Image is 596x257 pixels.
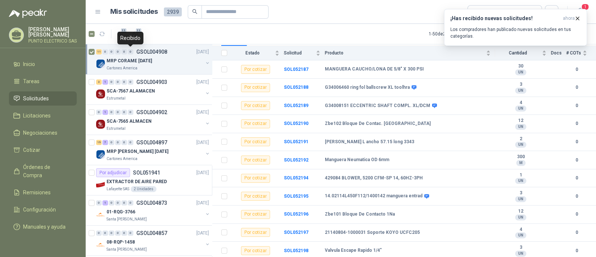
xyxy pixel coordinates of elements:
a: 19 7 0 0 0 0 GSOL004897[DATE] Company LogoMRP [PERSON_NAME] [DATE]Cartones America [96,138,210,162]
b: SOL052190 [284,121,308,126]
div: 0 [102,231,108,236]
b: SOL052192 [284,157,308,163]
b: 0 [566,157,587,164]
b: Zbe101 Bloque De Contacto 1Na [325,211,395,217]
b: 0 [566,120,587,127]
b: 0 [566,102,587,109]
a: 11 0 0 0 0 0 GSOL004908[DATE] Company LogoMRP CORAME [DATE]Cartones America [96,47,210,71]
p: [DATE] [196,230,209,237]
span: ahora [563,15,575,22]
div: 0 [128,49,133,54]
a: SOL052189 [284,103,308,108]
b: 2 [495,136,546,142]
b: 3 [495,190,546,196]
a: SOL052187 [284,67,308,72]
div: 1 [102,79,108,85]
a: SOL052196 [284,211,308,217]
span: Configuración [23,206,56,214]
div: 0 [109,110,114,115]
p: Estrumetal [107,126,126,132]
div: UN [515,178,526,184]
div: 0 [128,140,133,145]
p: [DATE] [196,139,209,146]
b: 0 [566,66,587,73]
img: Company Logo [96,180,105,189]
p: [DATE] [196,48,209,56]
h3: ¡Has recibido nuevas solicitudes! [450,15,560,22]
p: MRP CORAME [DATE] [107,57,152,65]
div: M [516,160,526,166]
p: Estrumetal [107,95,126,101]
span: Producto [325,50,485,56]
b: 0 [566,138,587,145]
div: UN [515,214,526,220]
a: SOL052188 [284,85,308,90]
a: 3 1 0 0 0 0 GSOL004903[DATE] Company LogoSCA-7567 ALAMACENEstrumetal [96,78,210,101]
span: search [192,9,197,14]
div: UN [515,196,526,202]
div: 0 [128,79,133,85]
div: Por cotizar [241,192,270,201]
p: [PERSON_NAME] [PERSON_NAME] [28,27,77,37]
b: Zbe102 Bloque De Contac. [GEOGRAPHIC_DATA] [325,121,431,127]
p: Cartones America [107,156,137,162]
div: 1 - 50 de 2554 [429,28,477,40]
a: Tareas [9,74,77,88]
b: 429084 BLOWER, 5200 CFM-SP 14, 60HZ-3PH [325,175,423,181]
b: 300 [495,154,546,160]
span: Negociaciones [23,129,57,137]
a: 0 1 0 0 0 0 GSOL004873[DATE] Company Logo01-RQG-3766Santa [PERSON_NAME] [96,198,210,222]
b: SOL052197 [284,230,308,235]
b: 12 [495,209,546,214]
div: 0 [128,231,133,236]
div: 0 [121,200,127,206]
span: Solicitud [284,50,314,56]
a: Licitaciones [9,109,77,123]
b: 0 [566,211,587,218]
div: 0 [109,200,114,206]
span: Órdenes de Compra [23,163,70,179]
div: UN [515,106,526,112]
img: Company Logo [96,59,105,68]
b: [PERSON_NAME] L ancho 57.15 long 3343 [325,139,414,145]
b: 12 [495,118,546,124]
p: [DATE] [196,200,209,207]
span: # COTs [566,50,581,56]
div: Por cotizar [241,83,270,92]
div: Por adjudicar [96,168,130,177]
div: UN [515,251,526,257]
p: [DATE] [196,109,209,116]
div: 0 [115,231,121,236]
div: Por cotizar [241,101,270,110]
b: MANGUERA CAUCHO/LONA DE 5/8" X 300 PSI [325,66,424,72]
p: 01-RQG-3766 [107,209,135,216]
img: Company Logo [96,210,105,219]
a: Configuración [9,203,77,217]
a: SOL052194 [284,175,308,181]
p: [DATE] [196,79,209,86]
b: G34006460 ring fol ballscrew XL toolhra [325,85,410,91]
b: Manguera Neumatica OD 6mm [325,157,389,163]
div: 0 [121,49,127,54]
div: 11 [96,49,102,54]
img: Company Logo [96,90,105,98]
div: 0 [115,79,121,85]
b: SOL052198 [284,248,308,253]
img: Company Logo [96,241,105,250]
div: Todas [472,8,488,16]
b: 3 [495,82,546,88]
span: Solicitudes [23,94,49,103]
a: Órdenes de Compra [9,160,77,182]
div: 0 [115,140,121,145]
span: 2939 [164,7,182,16]
div: UN [515,69,526,75]
div: 0 [109,140,114,145]
div: 0 [121,79,127,85]
p: Santa [PERSON_NAME] [107,216,147,222]
div: 0 [115,110,121,115]
p: GSOL004902 [136,110,167,115]
b: 14.02114L450F112/1400142 manguera entrad [325,193,422,199]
